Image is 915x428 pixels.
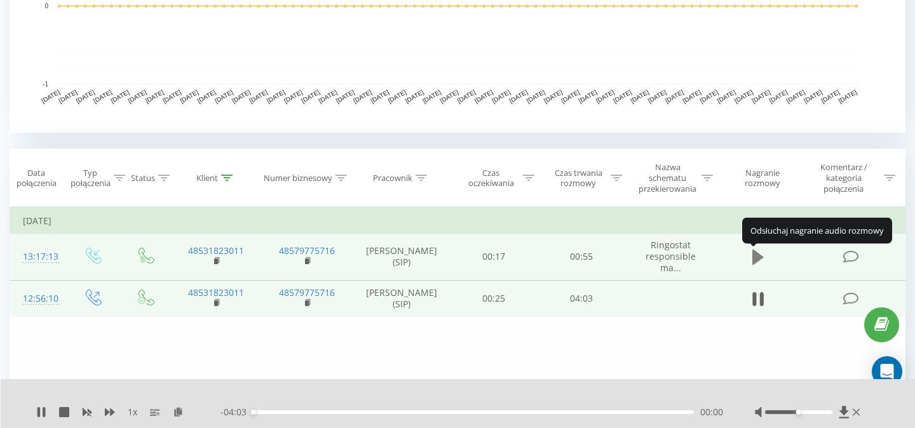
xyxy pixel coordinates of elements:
[456,88,477,104] text: [DATE]
[109,88,130,104] text: [DATE]
[681,88,702,104] text: [DATE]
[451,280,538,317] td: 00:25
[335,88,356,104] text: [DATE]
[248,88,269,104] text: [DATE]
[803,88,823,104] text: [DATE]
[700,406,723,418] span: 00:00
[71,168,111,189] div: Typ połączenia
[699,88,720,104] text: [DATE]
[369,88,390,104] text: [DATE]
[785,88,806,104] text: [DATE]
[473,88,494,104] text: [DATE]
[728,168,797,189] div: Nagranie rozmowy
[23,286,53,311] div: 12:56:10
[560,88,581,104] text: [DATE]
[525,88,546,104] text: [DATE]
[44,3,48,10] text: 0
[837,88,858,104] text: [DATE]
[549,168,607,189] div: Czas trwania rozmowy
[664,88,685,104] text: [DATE]
[179,88,200,104] text: [DATE]
[40,88,61,104] text: [DATE]
[213,88,234,104] text: [DATE]
[92,88,113,104] text: [DATE]
[128,406,137,418] span: 1 x
[283,88,304,104] text: [DATE]
[404,88,425,104] text: [DATE]
[578,88,599,104] text: [DATE]
[279,286,335,298] a: 48579775716
[716,88,737,104] text: [DATE]
[10,208,905,234] td: [DATE]
[491,88,512,104] text: [DATE]
[538,280,625,317] td: 04:03
[742,218,892,243] div: Odsłuchaj nagranie audio rozmowy
[220,406,253,418] span: - 04:03
[421,88,442,104] text: [DATE]
[251,410,256,415] div: Accessibility label
[750,88,771,104] text: [DATE]
[127,88,148,104] text: [DATE]
[733,88,754,104] text: [DATE]
[768,88,789,104] text: [DATE]
[58,88,79,104] text: [DATE]
[637,162,698,194] div: Nazwa schematu przekierowania
[10,168,62,189] div: Data połączenia
[796,410,801,415] div: Accessibility label
[231,88,252,104] text: [DATE]
[188,244,244,257] a: 48531823011
[820,88,841,104] text: [DATE]
[23,244,53,269] div: 13:17:13
[438,88,459,104] text: [DATE]
[196,88,217,104] text: [DATE]
[353,280,451,317] td: [PERSON_NAME] (SIP)
[353,234,451,281] td: [PERSON_NAME] (SIP)
[806,162,881,194] div: Komentarz / kategoria połączenia
[647,88,668,104] text: [DATE]
[508,88,529,104] text: [DATE]
[352,88,373,104] text: [DATE]
[43,81,48,88] text: -1
[629,88,650,104] text: [DATE]
[451,234,538,281] td: 00:17
[595,88,616,104] text: [DATE]
[612,88,633,104] text: [DATE]
[264,173,332,184] div: Numer biznesowy
[387,88,408,104] text: [DATE]
[373,173,412,184] div: Pracownik
[266,88,287,104] text: [DATE]
[543,88,564,104] text: [DATE]
[538,234,625,281] td: 00:55
[462,168,520,189] div: Czas oczekiwania
[188,286,244,298] a: 48531823011
[279,244,335,257] a: 48579775716
[75,88,96,104] text: [DATE]
[131,173,155,184] div: Status
[872,356,902,387] div: Open Intercom Messenger
[300,88,321,104] text: [DATE]
[196,173,218,184] div: Klient
[144,88,165,104] text: [DATE]
[161,88,182,104] text: [DATE]
[318,88,339,104] text: [DATE]
[646,239,696,274] span: Ringostat responsible ma...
